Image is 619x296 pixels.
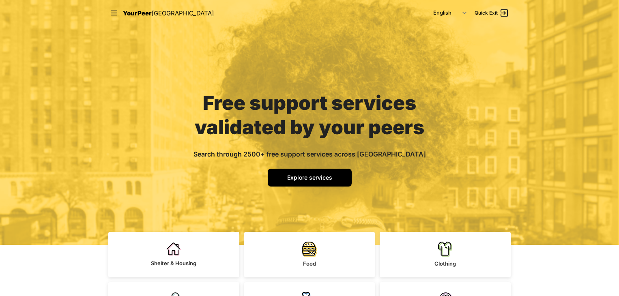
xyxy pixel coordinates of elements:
[123,9,152,17] span: YourPeer
[380,232,511,277] a: Clothing
[475,8,509,18] a: Quick Exit
[434,260,456,267] span: Clothing
[195,91,424,139] span: Free support services validated by your peers
[123,8,214,18] a: YourPeer[GEOGRAPHIC_DATA]
[287,174,332,181] span: Explore services
[475,10,498,16] span: Quick Exit
[244,232,375,277] a: Food
[108,232,239,277] a: Shelter & Housing
[268,169,352,187] a: Explore services
[151,260,196,266] span: Shelter & Housing
[152,9,214,17] span: [GEOGRAPHIC_DATA]
[303,260,316,267] span: Food
[193,150,426,158] span: Search through 2500+ free support services across [GEOGRAPHIC_DATA]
